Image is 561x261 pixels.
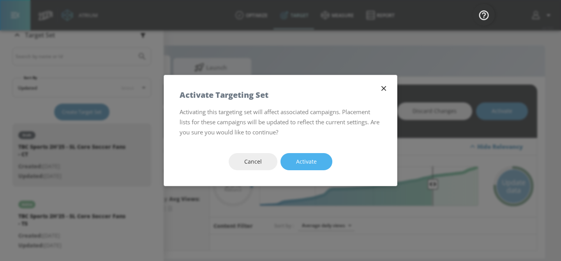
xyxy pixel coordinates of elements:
[229,153,277,171] button: Cancel
[180,91,268,99] h5: Activate Targeting Set
[473,4,495,26] button: Open Resource Center
[296,157,317,167] span: Activate
[180,107,381,138] p: Activating this targeting set will affect associated campaigns. Placement lists for these campaig...
[280,153,332,171] button: Activate
[244,157,262,167] span: Cancel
